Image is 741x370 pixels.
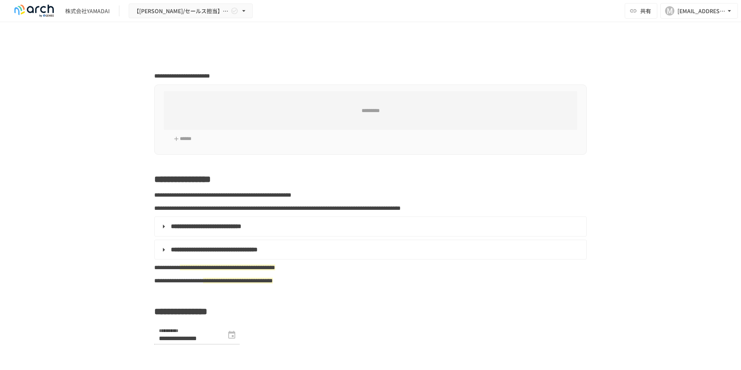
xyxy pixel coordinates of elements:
div: M [665,6,674,16]
button: 共有 [625,3,657,19]
img: logo-default@2x-9cf2c760.svg [9,5,59,17]
button: M[EMAIL_ADDRESS][DOMAIN_NAME] [660,3,738,19]
button: 【[PERSON_NAME]/セールス担当】株式会社YAMADAI様_初期設定サポート [129,3,253,19]
div: 株式会社YAMADAI [65,7,110,15]
span: 共有 [640,7,651,15]
div: [EMAIL_ADDRESS][DOMAIN_NAME] [677,6,725,16]
span: 【[PERSON_NAME]/セールス担当】株式会社YAMADAI様_初期設定サポート [134,6,229,16]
